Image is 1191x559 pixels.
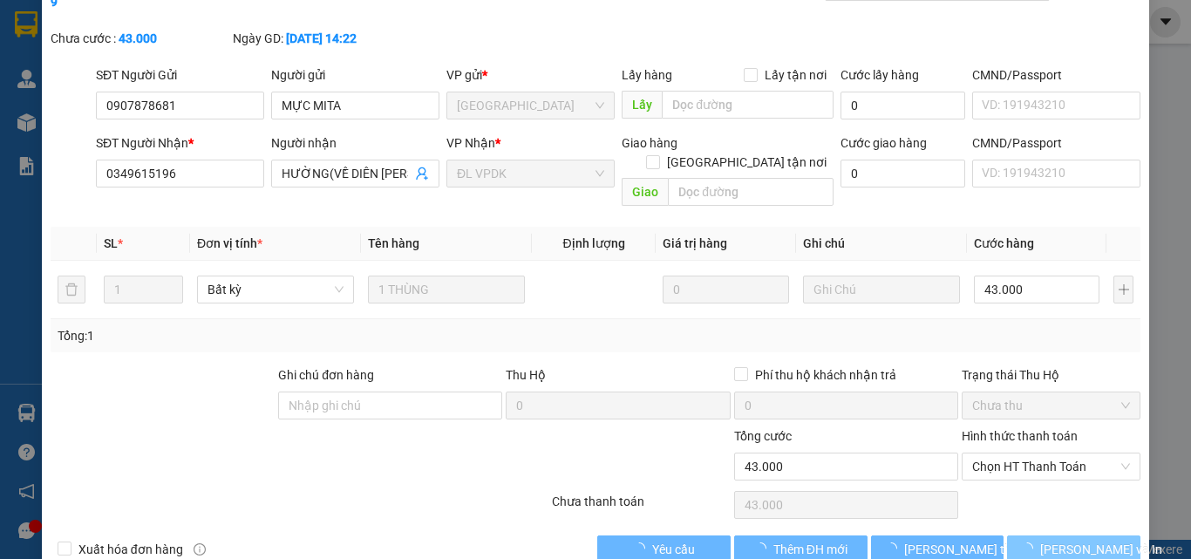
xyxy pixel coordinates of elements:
[962,429,1078,443] label: Hình thức thanh toán
[51,29,229,48] div: Chưa cước :
[748,365,903,385] span: Phí thu hộ khách nhận trả
[368,276,525,303] input: VD: Bàn, Ghế
[622,91,662,119] span: Lấy
[622,68,672,82] span: Lấy hàng
[1113,276,1133,303] button: plus
[660,153,834,172] span: [GEOGRAPHIC_DATA] tận nơi
[58,326,461,345] div: Tổng: 1
[734,429,792,443] span: Tổng cước
[415,167,429,181] span: user-add
[633,542,652,555] span: loading
[1021,542,1040,555] span: loading
[841,160,965,187] input: Cước giao hàng
[773,540,847,559] span: Thêm ĐH mới
[119,31,157,45] b: 43.000
[278,368,374,382] label: Ghi chú đơn hàng
[841,136,927,150] label: Cước giao hàng
[841,92,965,119] input: Cước lấy hàng
[562,236,624,250] span: Định lượng
[71,540,190,559] span: Xuất hóa đơn hàng
[663,236,727,250] span: Giá trị hàng
[803,276,960,303] input: Ghi Chú
[652,540,695,559] span: Yêu cầu
[446,65,615,85] div: VP gửi
[446,136,495,150] span: VP Nhận
[668,178,834,206] input: Dọc đường
[58,276,85,303] button: delete
[972,65,1140,85] div: CMND/Passport
[271,133,439,153] div: Người nhận
[96,133,264,153] div: SĐT Người Nhận
[841,68,919,82] label: Cước lấy hàng
[286,31,357,45] b: [DATE] 14:22
[271,65,439,85] div: Người gửi
[506,368,546,382] span: Thu Hộ
[754,542,773,555] span: loading
[796,227,967,261] th: Ghi chú
[904,540,1044,559] span: [PERSON_NAME] thay đổi
[972,133,1140,153] div: CMND/Passport
[974,236,1034,250] span: Cước hàng
[550,492,732,522] div: Chưa thanh toán
[962,365,1140,385] div: Trạng thái Thu Hộ
[622,136,677,150] span: Giao hàng
[96,65,264,85] div: SĐT Người Gửi
[885,542,904,555] span: loading
[197,236,262,250] span: Đơn vị tính
[368,236,419,250] span: Tên hàng
[233,29,412,48] div: Ngày GD:
[972,392,1130,419] span: Chưa thu
[663,276,788,303] input: 0
[622,178,668,206] span: Giao
[457,160,604,187] span: ĐL VPDK
[662,91,834,119] input: Dọc đường
[758,65,834,85] span: Lấy tận nơi
[278,392,502,419] input: Ghi chú đơn hàng
[1040,540,1162,559] span: [PERSON_NAME] và In
[457,92,604,119] span: ĐL Quận 1
[104,236,118,250] span: SL
[972,453,1130,480] span: Chọn HT Thanh Toán
[208,276,344,303] span: Bất kỳ
[194,543,206,556] span: info-circle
